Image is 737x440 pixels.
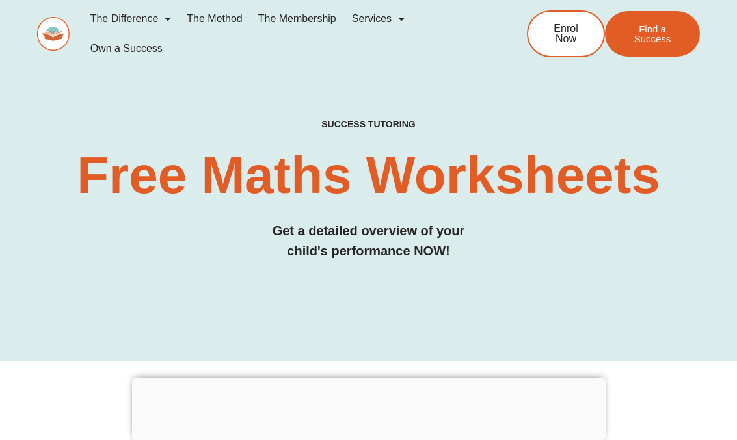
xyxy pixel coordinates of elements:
a: Enrol Now [527,10,605,57]
a: The Membership [250,4,344,34]
a: Find a Success [605,11,700,57]
span: Find a Success [624,24,680,44]
nav: Menu [83,4,489,64]
a: Services [344,4,412,34]
h2: Free Maths Worksheets​ [37,149,701,201]
a: The Method [179,4,250,34]
a: Own a Success [83,34,170,64]
h4: SUCCESS TUTORING​ [37,119,701,130]
h3: Get a detailed overview of your child's performance NOW! [37,221,701,261]
iframe: Advertisement [132,378,606,437]
a: The Difference [83,4,180,34]
iframe: Chat Widget [514,293,737,440]
span: Enrol Now [548,23,584,44]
